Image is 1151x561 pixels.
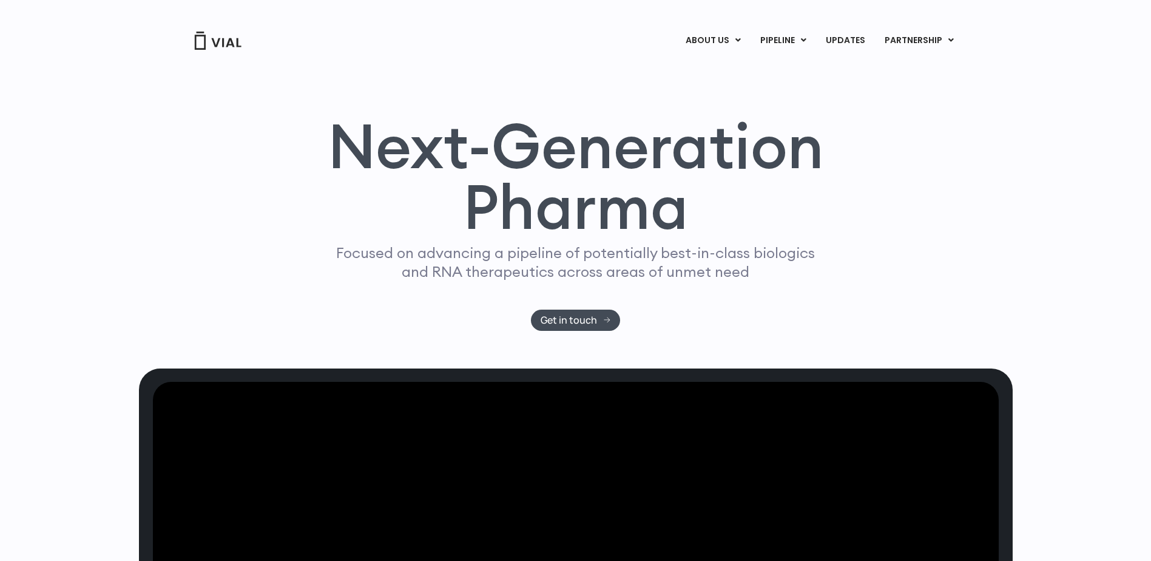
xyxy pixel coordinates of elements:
[331,243,820,281] p: Focused on advancing a pipeline of potentially best-in-class biologics and RNA therapeutics acros...
[541,316,597,325] span: Get in touch
[194,32,242,50] img: Vial Logo
[531,310,620,331] a: Get in touch
[875,30,964,51] a: PARTNERSHIPMenu Toggle
[751,30,815,51] a: PIPELINEMenu Toggle
[816,30,874,51] a: UPDATES
[676,30,750,51] a: ABOUT USMenu Toggle
[313,115,839,238] h1: Next-Generation Pharma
